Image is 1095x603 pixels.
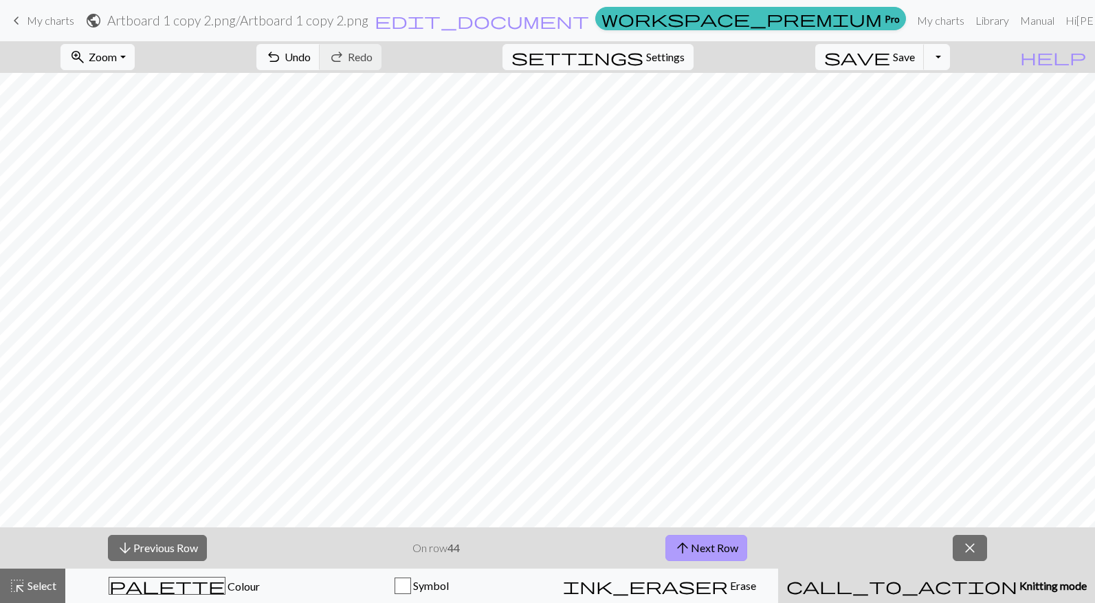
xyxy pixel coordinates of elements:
span: Undo [285,50,311,63]
span: call_to_action [786,576,1017,595]
span: arrow_upward [674,538,691,558]
span: Select [25,579,56,592]
button: SettingsSettings [502,44,694,70]
span: Save [893,50,915,63]
span: Symbol [411,579,449,592]
button: Next Row [665,535,747,561]
button: Symbol [303,569,541,603]
button: Zoom [60,44,134,70]
span: settings [511,47,643,67]
span: Zoom [89,50,117,63]
button: Knitting mode [778,569,1095,603]
span: palette [109,576,225,595]
span: save [824,47,890,67]
span: Erase [728,579,756,592]
a: My charts [8,9,74,32]
span: help [1020,47,1086,67]
button: Colour [65,569,303,603]
p: On row [412,540,460,556]
span: Colour [225,580,260,593]
span: undo [265,47,282,67]
span: public [85,11,102,30]
span: arrow_downward [117,538,133,558]
span: zoom_in [69,47,86,67]
button: Save [815,44,925,70]
button: Undo [256,44,320,70]
a: Library [970,7,1015,34]
i: Settings [511,49,643,65]
h2: Artboard 1 copy 2.png / Artboard 1 copy 2.png [107,12,368,28]
span: keyboard_arrow_left [8,11,25,30]
a: Pro [595,7,906,30]
span: close [962,538,978,558]
a: Manual [1015,7,1060,34]
span: highlight_alt [9,576,25,595]
a: My charts [911,7,970,34]
span: Knitting mode [1017,579,1087,592]
span: My charts [27,14,74,27]
span: workspace_premium [601,9,882,28]
strong: 44 [447,541,460,554]
span: edit_document [375,11,589,30]
button: Erase [540,569,778,603]
span: ink_eraser [563,576,728,595]
button: Previous Row [108,535,207,561]
span: Settings [646,49,685,65]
